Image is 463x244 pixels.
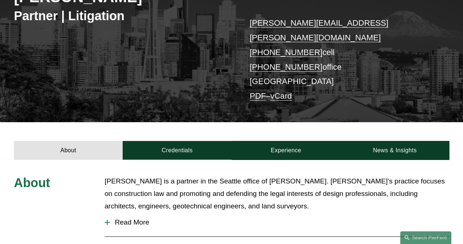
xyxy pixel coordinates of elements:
[270,91,292,101] a: vCard
[250,48,322,57] a: [PHONE_NUMBER]
[340,141,449,160] a: News & Insights
[250,91,266,101] a: PDF
[105,175,449,213] p: [PERSON_NAME] is a partner in the Seattle office of [PERSON_NAME]. [PERSON_NAME]’s practice focus...
[123,141,231,160] a: Credentials
[250,16,431,103] p: cell office [GEOGRAPHIC_DATA] –
[250,18,388,42] a: [PERSON_NAME][EMAIL_ADDRESS][PERSON_NAME][DOMAIN_NAME]
[110,218,449,226] span: Read More
[14,141,123,160] a: About
[400,231,451,244] a: Search this site
[14,176,50,190] span: About
[250,62,322,72] a: [PHONE_NUMBER]
[232,141,340,160] a: Experience
[14,8,232,23] h3: Partner | Litigation
[105,213,449,232] button: Read More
